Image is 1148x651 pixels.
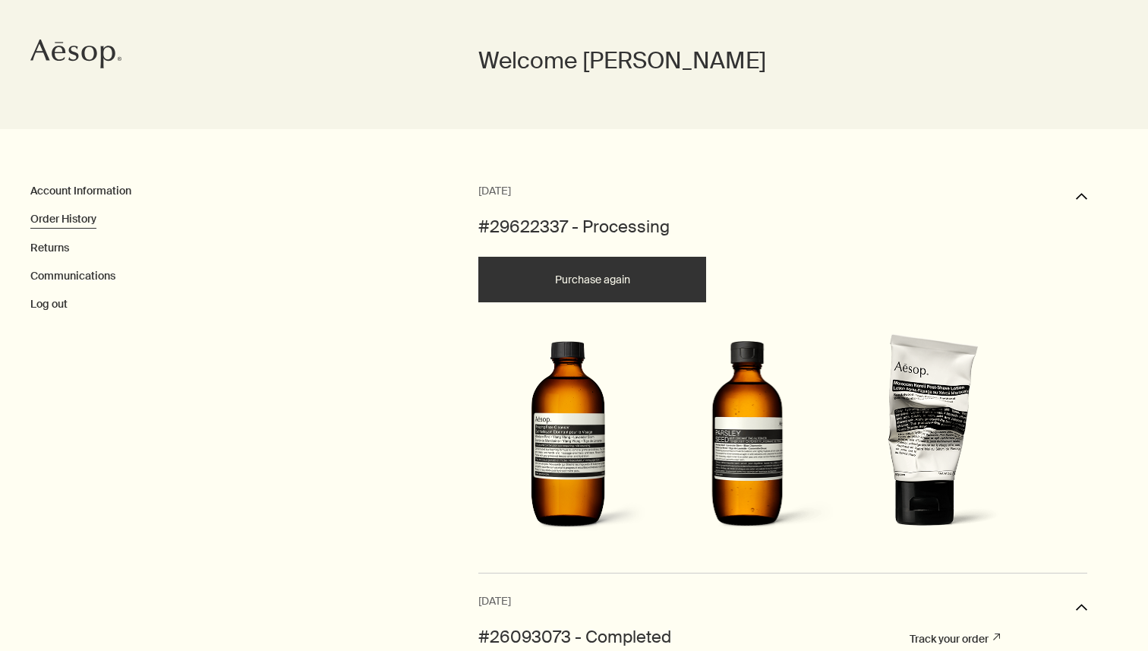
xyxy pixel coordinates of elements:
[478,216,670,239] h2: #29622337 - Processing
[30,269,115,283] a: Communications
[30,39,121,69] svg: Aesop
[478,182,511,201] span: [DATE]
[839,333,1014,544] a: Moroccan Neroli Post-Shave Lotion in aluminium tube
[478,593,511,611] span: [DATE]
[478,626,671,649] h2: #26093073 - Completed
[839,333,1014,540] img: Moroccan Neroli Post-Shave Lotion in aluminium tube
[481,341,654,540] img: Aesop’s Amazing Face Cleanser in amber bottle; a daily gel cleanser for oily and open-pored skin,...
[30,182,478,313] nav: My Account Page Menu Navigation
[30,297,68,312] button: Log out
[30,184,131,198] a: Account Information
[661,341,834,540] img: Parsley Seed Anti-Oxidant Facial Toner in amber glass bottle
[478,257,706,302] button: Purchase again
[1076,593,1087,626] button: Open
[481,341,654,544] a: Aesop’s Amazing Face Cleanser in amber bottle; a daily gel cleanser for oily and open-pored skin,...
[661,341,834,544] a: Parsley Seed Anti-Oxidant Facial Toner in amber glass bottle
[1076,182,1087,216] button: Open
[30,212,96,226] a: Order History
[27,35,125,77] a: Aesop
[910,632,1000,646] a: Track your order
[30,241,69,254] a: Returns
